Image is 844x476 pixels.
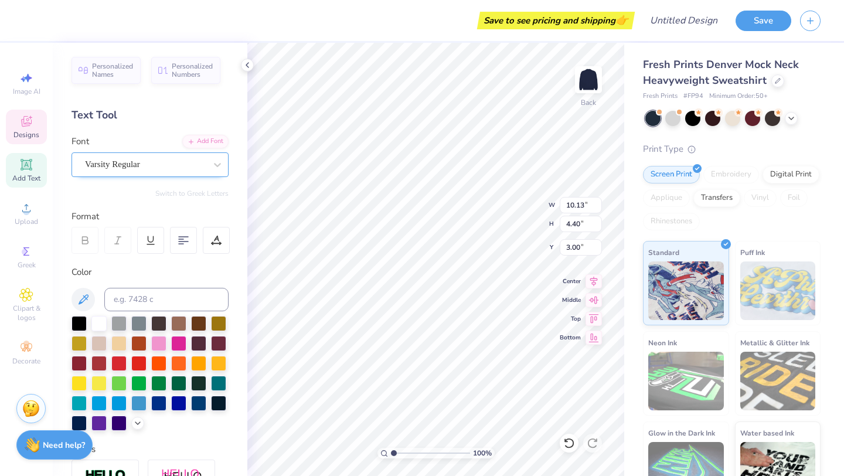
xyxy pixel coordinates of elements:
button: Save [736,11,791,31]
div: Transfers [693,189,740,207]
strong: Need help? [43,440,85,451]
span: Water based Ink [740,427,794,439]
img: Neon Ink [648,352,724,410]
span: Minimum Order: 50 + [709,91,768,101]
span: Fresh Prints Denver Mock Neck Heavyweight Sweatshirt [643,57,799,87]
span: Personalized Names [92,62,134,79]
input: Untitled Design [641,9,727,32]
img: Metallic & Glitter Ink [740,352,816,410]
div: Styles [72,443,229,456]
span: # FP94 [683,91,703,101]
div: Embroidery [703,166,759,183]
div: Print Type [643,142,821,156]
div: Screen Print [643,166,700,183]
span: Image AI [13,87,40,96]
span: Fresh Prints [643,91,678,101]
span: Bottom [560,334,581,342]
div: Text Tool [72,107,229,123]
span: Designs [13,130,39,140]
div: Applique [643,189,690,207]
div: Rhinestones [643,213,700,230]
img: Puff Ink [740,261,816,320]
span: Upload [15,217,38,226]
div: Foil [780,189,808,207]
span: Glow in the Dark Ink [648,427,715,439]
input: e.g. 7428 c [104,288,229,311]
span: 100 % [473,448,492,458]
span: Top [560,315,581,323]
span: Standard [648,246,679,259]
div: Add Font [182,135,229,148]
img: Standard [648,261,724,320]
div: Format [72,210,230,223]
div: Color [72,266,229,279]
span: Puff Ink [740,246,765,259]
div: Digital Print [763,166,819,183]
div: Save to see pricing and shipping [480,12,632,29]
span: Personalized Numbers [172,62,213,79]
img: Back [577,68,600,91]
span: Decorate [12,356,40,366]
div: Vinyl [744,189,777,207]
label: Font [72,135,89,148]
span: Greek [18,260,36,270]
span: Neon Ink [648,336,677,349]
span: Middle [560,296,581,304]
span: Clipart & logos [6,304,47,322]
span: Metallic & Glitter Ink [740,336,809,349]
span: Add Text [12,174,40,183]
span: 👉 [615,13,628,27]
div: Back [581,97,596,108]
span: Center [560,277,581,285]
button: Switch to Greek Letters [155,189,229,198]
